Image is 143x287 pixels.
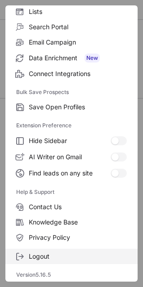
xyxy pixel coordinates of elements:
[29,8,127,16] span: Lists
[29,23,127,31] span: Search Portal
[29,233,127,242] span: Privacy Policy
[29,153,111,161] span: AI Writer on Gmail
[5,230,138,245] label: Privacy Policy
[5,66,138,81] label: Connect Integrations
[16,185,127,199] label: Help & Support
[5,50,138,66] label: Data Enrichment New
[29,54,127,63] span: Data Enrichment
[5,165,138,181] label: Find leads on any site
[16,118,127,133] label: Extension Preference
[5,149,138,165] label: AI Writer on Gmail
[5,35,138,50] label: Email Campaign
[5,199,138,215] label: Contact Us
[5,249,138,264] label: Logout
[29,70,127,78] span: Connect Integrations
[5,268,138,282] div: Version 5.16.5
[5,4,138,19] label: Lists
[5,19,138,35] label: Search Portal
[5,215,138,230] label: Knowledge Base
[29,203,127,211] span: Contact Us
[29,218,127,226] span: Knowledge Base
[29,137,111,145] span: Hide Sidebar
[29,103,127,111] span: Save Open Profiles
[5,133,138,149] label: Hide Sidebar
[29,252,127,260] span: Logout
[85,54,100,63] span: New
[29,169,111,177] span: Find leads on any site
[29,38,127,46] span: Email Campaign
[5,99,138,115] label: Save Open Profiles
[16,85,127,99] label: Bulk Save Prospects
